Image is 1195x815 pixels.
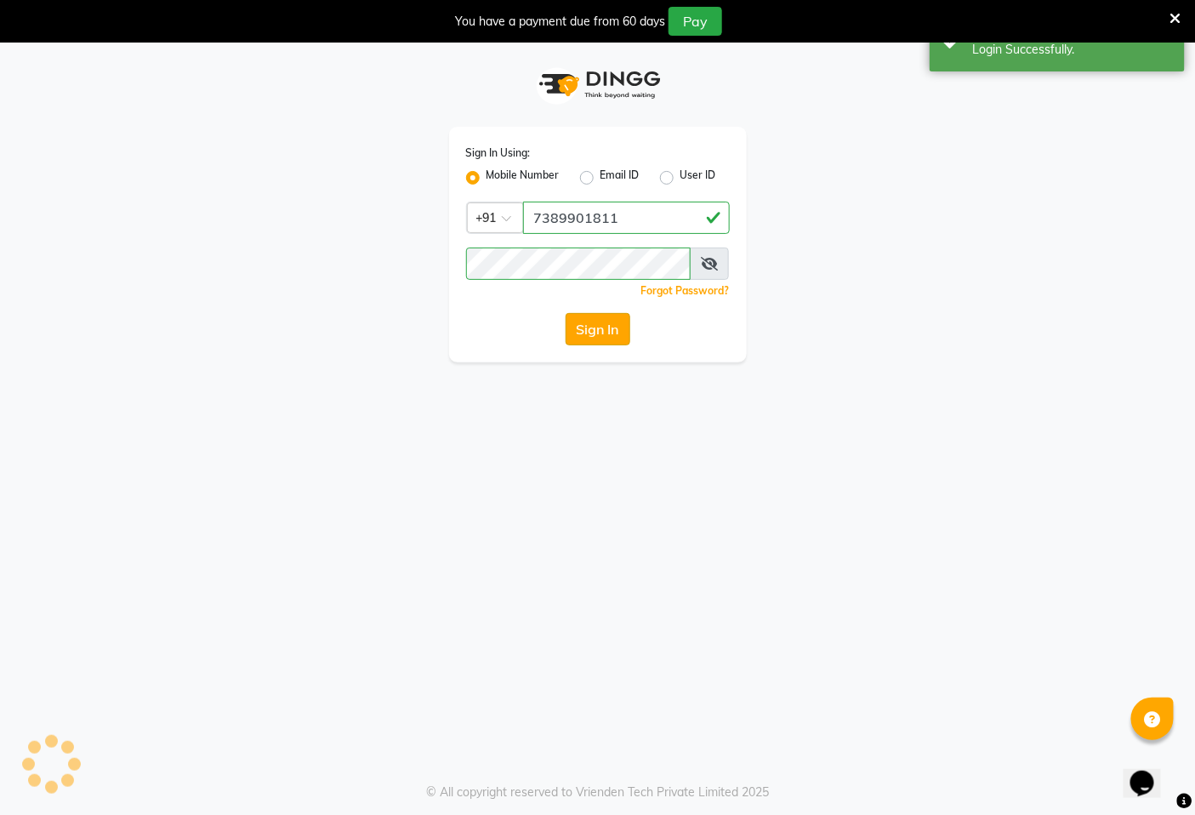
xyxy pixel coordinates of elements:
[680,168,716,188] label: User ID
[1124,747,1178,798] iframe: chat widget
[530,60,666,110] img: logo1.svg
[641,284,730,297] a: Forgot Password?
[466,248,691,280] input: Username
[466,145,531,161] label: Sign In Using:
[972,41,1172,59] div: Login Successfully.
[455,13,665,31] div: You have a payment due from 60 days
[669,7,722,36] button: Pay
[487,168,560,188] label: Mobile Number
[566,313,630,345] button: Sign In
[523,202,730,234] input: Username
[600,168,640,188] label: Email ID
